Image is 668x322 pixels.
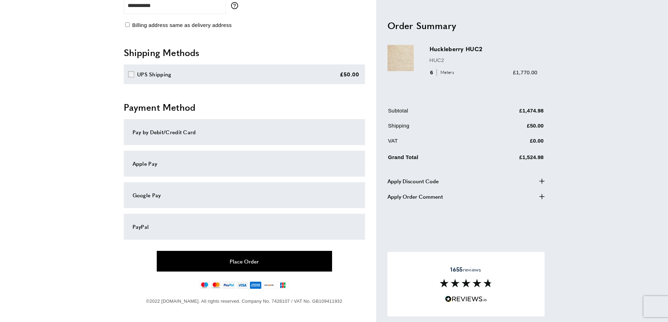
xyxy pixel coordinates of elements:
span: Meters [437,69,456,76]
img: discover [263,281,275,289]
img: american-express [250,281,262,289]
span: ©2022 [DOMAIN_NAME]. All rights reserved. Company No. 7428107 / VAT No. GB109411932 [146,299,342,304]
h2: Order Summary [387,19,545,32]
td: £1,474.98 [475,106,544,120]
button: Place Order [157,251,332,272]
td: Subtotal [388,106,474,120]
img: jcb [277,281,289,289]
input: Billing address same as delivery address [125,22,130,27]
p: HUC2 [430,56,538,64]
img: Reviews section [440,279,492,287]
img: visa [236,281,248,289]
strong: 1655 [450,265,463,273]
td: £1,524.98 [475,151,544,166]
td: £50.00 [475,121,544,135]
div: 6 [430,68,457,76]
img: mastercard [211,281,221,289]
div: PayPal [133,222,356,231]
span: £1,770.00 [513,69,537,75]
td: Shipping [388,121,474,135]
img: paypal [223,281,235,289]
td: £0.00 [475,136,544,150]
img: Huckleberry HUC2 [387,45,414,71]
div: UPS Shipping [137,70,171,78]
td: VAT [388,136,474,150]
div: £50.00 [340,70,359,78]
img: maestro [200,281,210,289]
span: Billing address same as delivery address [132,22,232,28]
div: Pay by Debit/Credit Card [133,128,356,136]
button: More information [231,2,242,9]
span: Apply Discount Code [387,177,439,185]
span: reviews [450,266,481,273]
div: Google Pay [133,191,356,199]
img: Reviews.io 5 stars [445,296,487,302]
h2: Payment Method [124,101,365,114]
h3: Huckleberry HUC2 [430,45,538,53]
h2: Shipping Methods [124,46,365,59]
td: Grand Total [388,151,474,166]
span: Apply Order Comment [387,192,443,200]
div: Apple Pay [133,159,356,168]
